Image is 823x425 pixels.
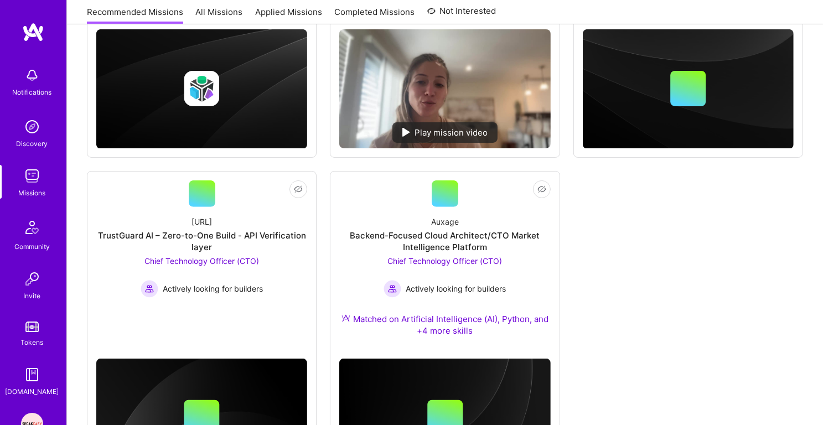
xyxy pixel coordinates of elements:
[402,128,410,137] img: play
[21,268,43,290] img: Invite
[19,187,46,199] div: Missions
[96,29,307,149] img: cover
[339,29,550,148] img: No Mission
[341,314,350,323] img: Ateam Purple Icon
[163,283,263,294] span: Actively looking for builders
[255,6,322,24] a: Applied Missions
[335,6,415,24] a: Completed Missions
[25,322,39,332] img: tokens
[427,4,496,24] a: Not Interested
[6,386,59,397] div: [DOMAIN_NAME]
[96,230,307,253] div: TrustGuard AI – Zero-to-One Build - API Verification layer
[17,138,48,149] div: Discovery
[384,280,401,298] img: Actively looking for builders
[141,280,158,298] img: Actively looking for builders
[22,22,44,42] img: logo
[184,71,220,106] img: Company logo
[294,185,303,194] i: icon EyeClosed
[583,29,794,149] img: cover
[196,6,243,24] a: All Missions
[21,116,43,138] img: discovery
[339,313,550,336] div: Matched on Artificial Intelligence (AI), Python, and +4 more skills
[392,122,498,143] div: Play mission video
[339,230,550,253] div: Backend-Focused Cloud Architect/CTO Market Intelligence Platform
[21,64,43,86] img: bell
[13,86,52,98] div: Notifications
[191,216,212,227] div: [URL]
[339,180,550,350] a: AuxageBackend-Focused Cloud Architect/CTO Market Intelligence PlatformChief Technology Officer (C...
[21,336,44,348] div: Tokens
[431,216,459,227] div: Auxage
[21,165,43,187] img: teamwork
[406,283,506,294] span: Actively looking for builders
[387,256,502,266] span: Chief Technology Officer (CTO)
[19,214,45,241] img: Community
[24,290,41,302] div: Invite
[21,364,43,386] img: guide book
[14,241,50,252] div: Community
[96,180,307,324] a: [URL]TrustGuard AI – Zero-to-One Build - API Verification layerChief Technology Officer (CTO) Act...
[144,256,259,266] span: Chief Technology Officer (CTO)
[87,6,183,24] a: Recommended Missions
[537,185,546,194] i: icon EyeClosed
